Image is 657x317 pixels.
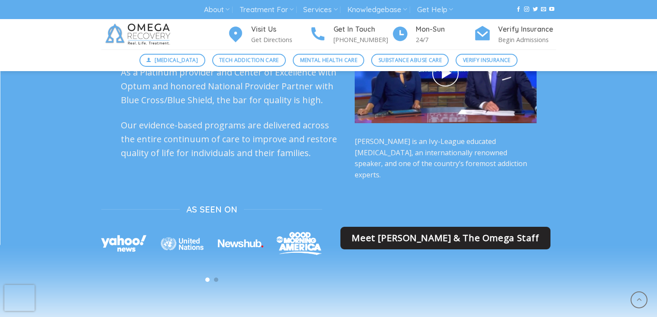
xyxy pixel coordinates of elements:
span: Substance Abuse Care [379,56,442,64]
h4: Get In Touch [333,24,392,35]
a: Visit Us Get Directions [227,24,309,45]
a: Treatment For [239,2,294,18]
a: Substance Abuse Care [371,54,449,67]
a: Verify Insurance [456,54,518,67]
a: Go to top [631,291,647,308]
h4: Mon-Sun [416,24,474,35]
span: Tech Addiction Care [219,56,279,64]
span: As seen On [186,203,237,216]
a: Get In Touch [PHONE_NUMBER] [309,24,392,45]
span: Mental Health Care [300,56,357,64]
span: Verify Insurance [463,56,511,64]
a: [MEDICAL_DATA] [139,54,205,67]
span: Meet [PERSON_NAME] & The Omega Staff [352,231,539,245]
p: [PERSON_NAME] is an Ivy-League educated [MEDICAL_DATA], an internationally renowned speaker, and ... [355,136,537,180]
span: [MEDICAL_DATA] [155,56,198,64]
li: Page dot 2 [214,278,218,282]
p: As a Platinum provider and Center of Excellence with Optum and honored National Provider Partner ... [121,65,342,107]
a: Get Help [417,2,453,18]
li: Page dot 1 [205,278,210,282]
a: Follow on YouTube [549,7,554,13]
a: Verify Insurance Begin Admissions [474,24,556,45]
img: Omega Recovery [101,19,177,49]
a: Follow on Instagram [524,7,529,13]
p: [PHONE_NUMBER] [333,35,392,45]
a: Knowledgebase [347,2,407,18]
a: Services [303,2,337,18]
a: Meet [PERSON_NAME] & The Omega Staff [340,227,550,249]
a: About [204,2,230,18]
a: Send us an email [541,7,546,13]
p: 24/7 [416,35,474,45]
a: Mental Health Care [293,54,364,67]
p: Begin Admissions [498,35,556,45]
a: Follow on Facebook [516,7,521,13]
p: Our evidence-based programs are delivered across the entire continuum of care to improve and rest... [121,118,342,160]
h4: Verify Insurance [498,24,556,35]
h4: Visit Us [251,24,309,35]
p: Get Directions [251,35,309,45]
a: Tech Addiction Care [212,54,286,67]
a: Follow on Twitter [533,7,538,13]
